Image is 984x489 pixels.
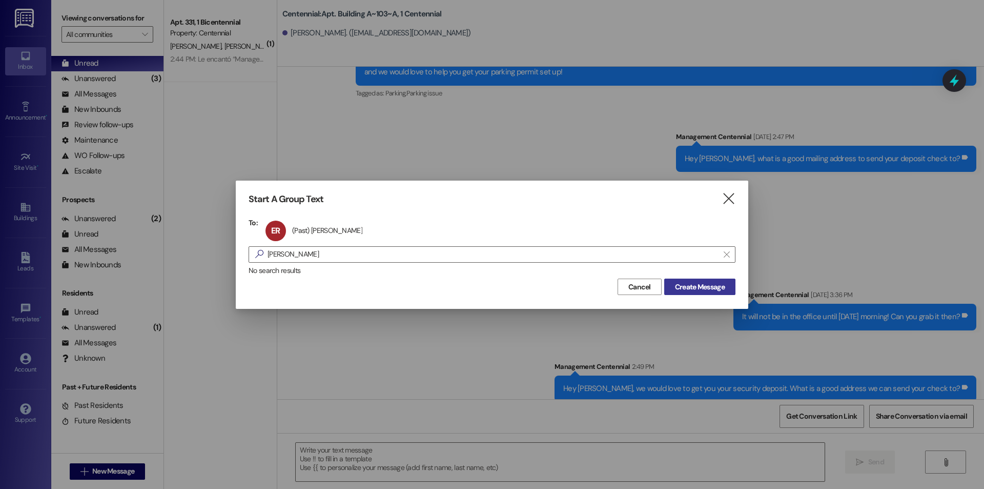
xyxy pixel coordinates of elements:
[249,265,735,276] div: No search results
[249,218,258,227] h3: To:
[618,279,662,295] button: Cancel
[271,225,280,236] span: ER
[664,279,735,295] button: Create Message
[292,226,362,235] div: (Past) [PERSON_NAME]
[251,249,268,260] i: 
[722,193,735,204] i: 
[249,193,323,205] h3: Start A Group Text
[268,247,719,262] input: Search for any contact or apartment
[724,250,729,259] i: 
[628,282,651,292] span: Cancel
[719,247,735,262] button: Clear text
[675,282,725,292] span: Create Message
